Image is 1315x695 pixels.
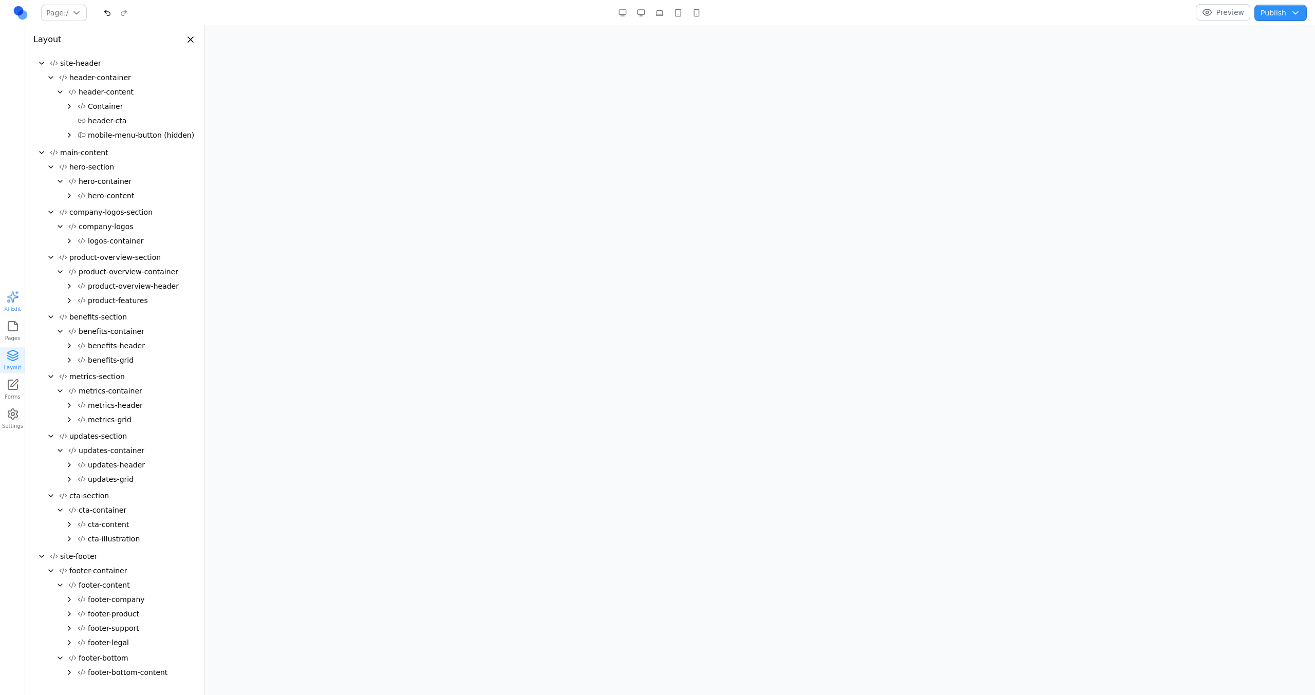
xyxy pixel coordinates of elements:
span: benefits-section [69,312,127,322]
button: Expand [65,461,73,469]
span: footer-bottom [79,653,128,663]
span: hero-content [88,191,134,201]
button: metrics-container [64,384,196,398]
span: metrics-header [88,400,143,410]
button: product-overview-section [55,250,196,265]
button: Desktop [633,5,649,21]
button: Collapse [47,372,55,381]
span: metrics-grid [88,415,131,425]
button: benefits-section [55,310,196,324]
button: header-container [55,70,196,85]
span: updates-grid [88,474,134,484]
button: Expand [65,401,73,409]
button: Collapse [37,148,46,157]
span: cta-illustration [88,534,140,544]
span: header-content [79,87,134,97]
button: Publish [1254,5,1307,21]
span: product-overview-header [88,281,179,291]
button: Collapse [47,253,55,261]
button: Expand [65,296,73,305]
button: Collapse [56,222,64,231]
button: logos-container [73,234,196,248]
button: Expand [65,595,73,604]
button: mobile-menu-button (hidden) [73,128,198,142]
button: Expand [65,342,73,350]
span: product-overview-section [69,252,161,262]
span: cta-container [79,505,126,515]
h3: Layout [33,33,61,46]
button: Collapse [56,446,64,455]
button: Expand [65,356,73,364]
button: site-header [46,56,196,70]
span: footer-support [88,623,139,633]
button: Collapse [37,552,46,560]
button: main-content [46,145,196,160]
span: footer-content [79,580,130,590]
button: Collapse [47,313,55,321]
span: site-footer [60,551,97,561]
span: cta-content [88,519,129,530]
span: footer-legal [88,637,129,648]
button: Container [73,99,196,114]
span: metrics-container [79,386,142,396]
button: Collapse [47,163,55,171]
button: site-footer [46,549,196,563]
span: company-logos [79,221,134,232]
button: cta-illustration [73,532,196,546]
span: cta-section [69,491,109,501]
button: footer-bottom [64,651,196,665]
span: updates-container [79,445,144,456]
span: product-features [88,295,148,306]
button: benefits-header [73,339,196,353]
button: cta-container [64,503,196,517]
button: Collapse [56,327,64,335]
iframe: Preview [205,25,1315,695]
span: updates-header [88,460,145,470]
button: cta-content [73,517,196,532]
span: mobile-menu-button (hidden) [88,130,194,140]
button: footer-bottom-content [73,665,196,680]
button: Expand [65,624,73,632]
button: metrics-grid [73,412,196,427]
span: company-logos-section [69,207,153,217]
button: header-cta [73,114,196,128]
button: Collapse [56,654,64,662]
button: Expand [65,237,73,245]
button: updates-grid [73,472,196,486]
button: Desktop Wide [614,5,631,21]
button: Expand [65,610,73,618]
button: updates-container [64,443,196,458]
span: AI Edit [4,305,21,313]
span: updates-section [69,431,127,441]
button: Collapse [56,387,64,395]
button: Laptop [651,5,668,21]
button: Expand [65,102,73,110]
span: header-container [69,72,131,83]
button: footer-container [55,563,196,578]
button: benefits-grid [73,353,196,367]
button: metrics-header [73,398,196,412]
span: site-header [60,58,101,68]
button: company-logos [64,219,196,234]
button: Expand [65,282,73,290]
span: footer-product [88,609,139,619]
button: hero-container [64,174,196,189]
button: Expand [65,535,73,543]
button: hero-content [73,189,196,203]
button: Collapse [47,208,55,216]
button: Collapse [37,59,46,67]
button: Expand [65,475,73,483]
button: Collapse [47,73,55,82]
button: Collapse [56,581,64,589]
button: Mobile [688,5,705,21]
button: updates-header [73,458,196,472]
button: Expand [65,131,73,139]
span: benefits-grid [88,355,134,365]
button: Expand [65,638,73,647]
button: product-overview-header [73,279,196,293]
button: Expand [65,520,73,529]
span: main-content [60,147,108,158]
button: Expand [65,416,73,424]
button: Collapse [56,268,64,276]
span: product-overview-container [79,267,178,277]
